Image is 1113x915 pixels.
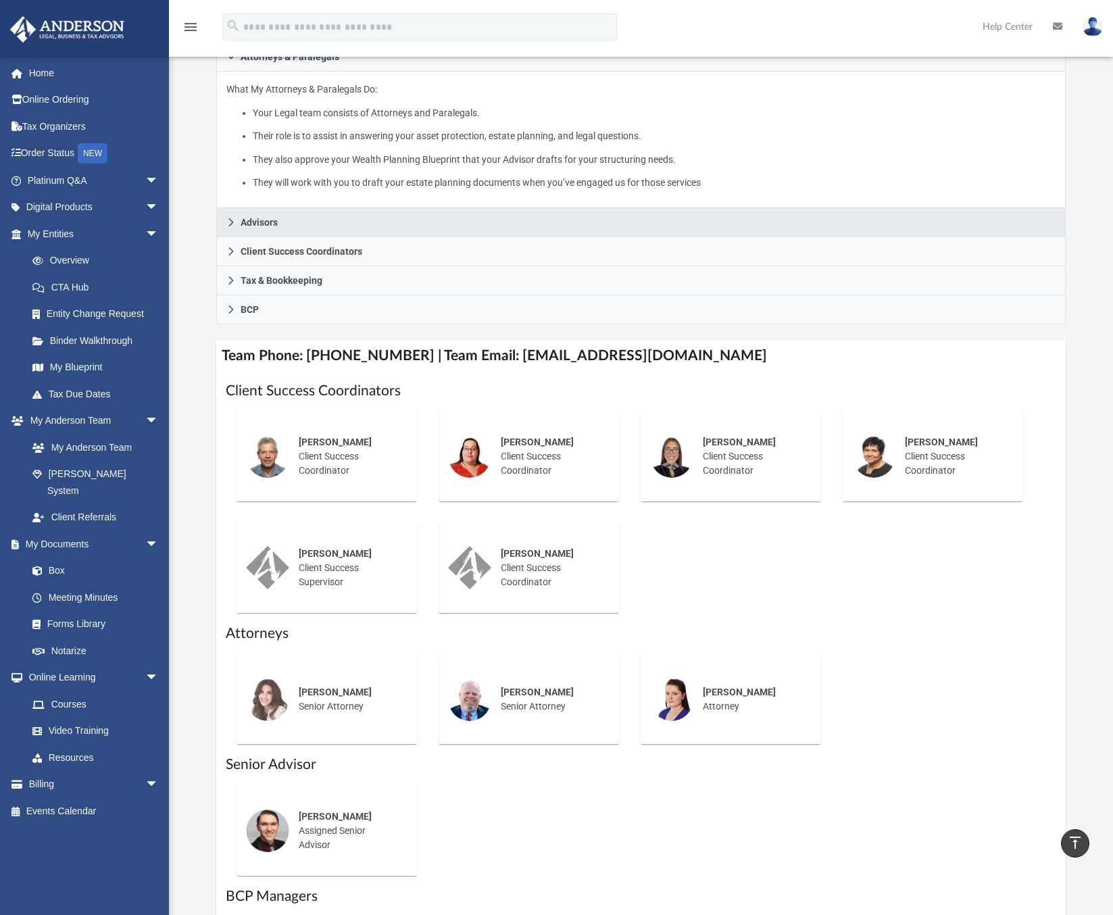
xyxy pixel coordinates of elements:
[501,437,574,447] span: [PERSON_NAME]
[1067,835,1083,851] i: vertical_align_top
[19,584,172,611] a: Meeting Minutes
[241,305,259,314] span: BCP
[182,26,199,35] a: menu
[905,437,978,447] span: [PERSON_NAME]
[650,435,693,478] img: thumbnail
[78,143,107,164] div: NEW
[226,81,1056,191] p: What My Attorneys & Paralegals Do:
[9,530,172,558] a: My Documentsarrow_drop_down
[226,887,1056,906] h1: BCP Managers
[19,354,172,381] a: My Blueprint
[216,208,1066,237] a: Advisors
[299,548,372,559] span: [PERSON_NAME]
[216,266,1066,295] a: Tax & Bookkeeping
[246,546,289,589] img: thumbnail
[1061,829,1089,858] a: vertical_align_top
[289,676,407,723] div: Senior Attorney
[19,301,179,328] a: Entity Change Request
[216,72,1066,209] div: Attorneys & Paralegals
[145,220,172,248] span: arrow_drop_down
[19,637,172,664] a: Notarize
[253,128,1056,145] li: Their role is to assist in answering your asset protection, estate planning, and legal questions.
[650,678,693,721] img: thumbnail
[216,295,1066,324] a: BCP
[19,558,166,585] a: Box
[145,167,172,195] span: arrow_drop_down
[19,611,166,638] a: Forms Library
[19,380,179,407] a: Tax Due Dates
[9,86,179,114] a: Online Ordering
[299,687,372,697] span: [PERSON_NAME]
[246,435,289,478] img: thumbnail
[241,247,362,256] span: Client Success Coordinators
[226,624,1056,643] h1: Attorneys
[491,426,610,487] div: Client Success Coordinator
[895,426,1014,487] div: Client Success Coordinator
[703,687,776,697] span: [PERSON_NAME]
[226,381,1056,401] h1: Client Success Coordinators
[145,530,172,558] span: arrow_drop_down
[253,174,1056,191] li: They will work with you to draft your estate planning documents when you’ve engaged us for those ...
[19,327,179,354] a: Binder Walkthrough
[1083,17,1103,36] img: User Pic
[19,247,179,274] a: Overview
[216,341,1066,371] h4: Team Phone: [PHONE_NUMBER] | Team Email: [EMAIL_ADDRESS][DOMAIN_NAME]
[19,461,172,504] a: [PERSON_NAME] System
[246,809,289,852] img: thumbnail
[216,237,1066,266] a: Client Success Coordinators
[448,546,491,589] img: thumbnail
[299,437,372,447] span: [PERSON_NAME]
[491,537,610,599] div: Client Success Coordinator
[852,435,895,478] img: thumbnail
[182,19,199,35] i: menu
[253,105,1056,122] li: Your Legal team consists of Attorneys and Paralegals.
[9,407,172,435] a: My Anderson Teamarrow_drop_down
[9,167,179,194] a: Platinum Q&Aarrow_drop_down
[9,194,179,221] a: Digital Productsarrow_drop_down
[693,676,812,723] div: Attorney
[246,678,289,721] img: thumbnail
[19,274,179,301] a: CTA Hub
[703,437,776,447] span: [PERSON_NAME]
[9,220,179,247] a: My Entitiesarrow_drop_down
[145,771,172,799] span: arrow_drop_down
[289,426,407,487] div: Client Success Coordinator
[289,800,407,862] div: Assigned Senior Advisor
[145,407,172,435] span: arrow_drop_down
[19,504,172,531] a: Client Referrals
[299,811,372,822] span: [PERSON_NAME]
[19,718,166,745] a: Video Training
[9,113,179,140] a: Tax Organizers
[448,435,491,478] img: thumbnail
[501,548,574,559] span: [PERSON_NAME]
[9,59,179,86] a: Home
[145,194,172,222] span: arrow_drop_down
[19,744,172,771] a: Resources
[145,664,172,692] span: arrow_drop_down
[9,664,172,691] a: Online Learningarrow_drop_down
[226,18,241,33] i: search
[241,218,278,227] span: Advisors
[501,687,574,697] span: [PERSON_NAME]
[491,676,610,723] div: Senior Attorney
[9,797,179,824] a: Events Calendar
[693,426,812,487] div: Client Success Coordinator
[9,140,179,168] a: Order StatusNEW
[253,151,1056,168] li: They also approve your Wealth Planning Blueprint that your Advisor drafts for your structuring ne...
[19,691,172,718] a: Courses
[241,52,339,61] span: Attorneys & Paralegals
[19,434,166,461] a: My Anderson Team
[241,276,322,285] span: Tax & Bookkeeping
[9,771,179,798] a: Billingarrow_drop_down
[6,16,128,43] img: Anderson Advisors Platinum Portal
[289,537,407,599] div: Client Success Supervisor
[226,755,1056,774] h1: Senior Advisor
[448,678,491,721] img: thumbnail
